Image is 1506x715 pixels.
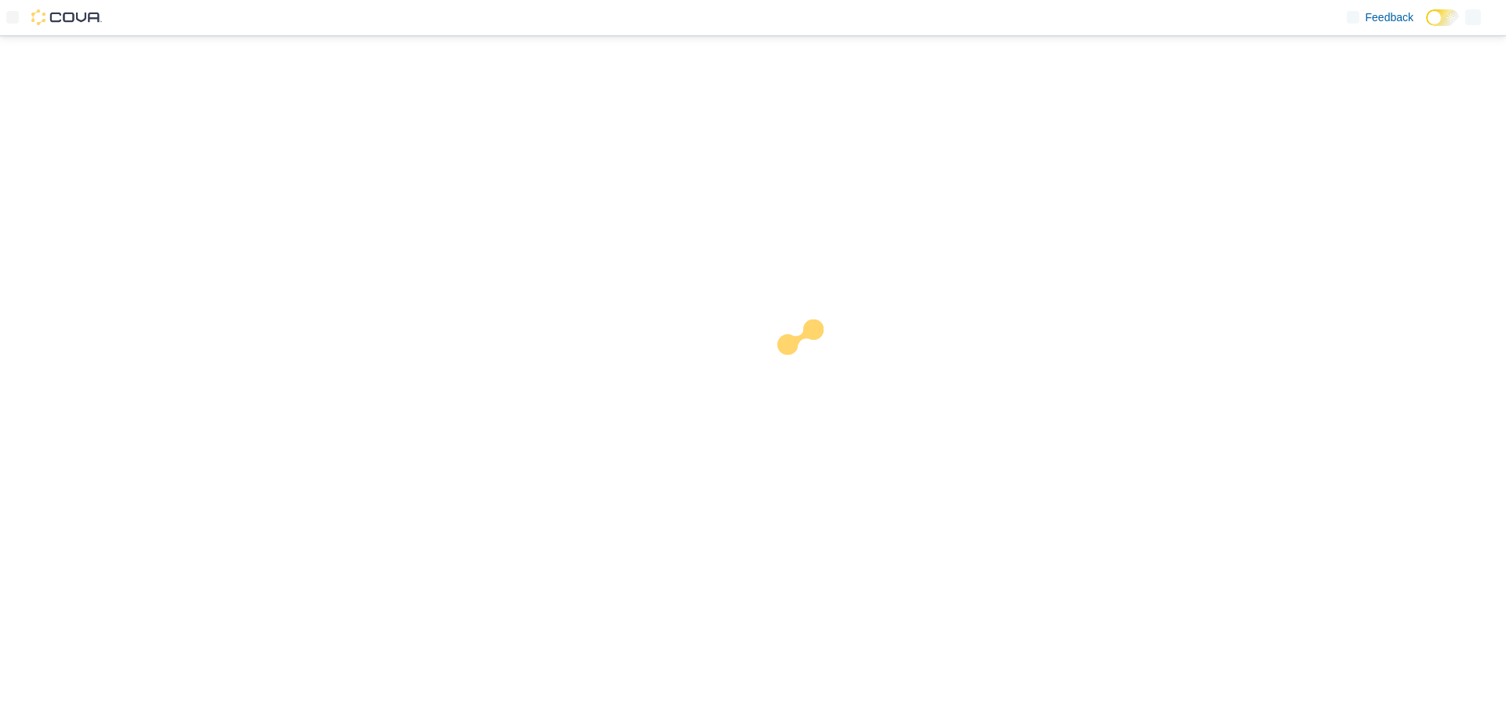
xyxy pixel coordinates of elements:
[1366,9,1413,25] span: Feedback
[753,308,871,425] img: cova-loader
[1426,9,1459,26] input: Dark Mode
[31,9,102,25] img: Cova
[1426,26,1427,27] span: Dark Mode
[1340,2,1420,33] a: Feedback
